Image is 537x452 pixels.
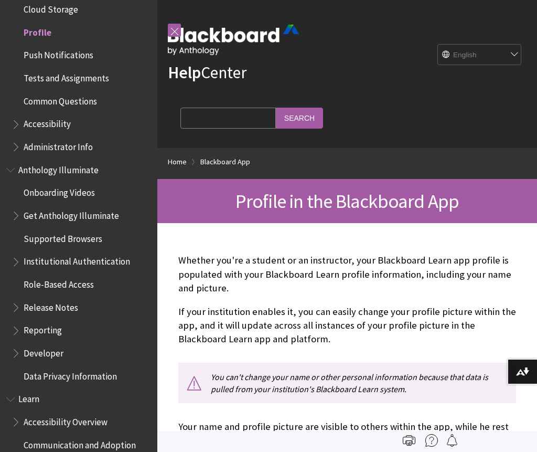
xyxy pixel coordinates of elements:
[6,161,151,385] nav: Book outline for Anthology Illuminate
[18,161,99,175] span: Anthology Illuminate
[178,363,516,403] p: You can't change your name or other personal information because that data is pulled from your in...
[24,24,51,38] span: Profile
[425,434,438,447] img: More help
[168,155,187,169] a: Home
[446,434,458,447] img: Follow this page
[24,413,108,427] span: Accessibility Overview
[168,62,201,83] strong: Help
[24,1,78,15] span: Cloud Storage
[24,299,78,313] span: Release Notes
[24,138,93,152] span: Administrator Info
[24,184,95,198] span: Onboarding Videos
[168,62,246,83] a: HelpCenter
[24,47,93,61] span: Push Notifications
[178,305,516,346] p: If your institution enables it, you can easily change your profile picture within the app, and it...
[168,25,299,55] img: Blackboard by Anthology
[24,367,117,382] span: Data Privacy Information
[18,391,39,405] span: Learn
[178,254,516,295] p: Whether you're a student or an instructor, your Blackboard Learn app profile is populated with yo...
[24,344,63,359] span: Developer
[24,115,71,130] span: Accessibility
[24,322,62,336] span: Reporting
[178,420,516,447] p: Your name and profile picture are visible to others within the app, while he rest of your profile...
[24,253,130,267] span: Institutional Authentication
[276,108,323,128] input: Search
[24,92,97,107] span: Common Questions
[24,276,94,290] span: Role-Based Access
[24,230,102,244] span: Supported Browsers
[200,155,250,169] a: Blackboard App
[403,434,415,447] img: Print
[438,45,522,66] select: Site Language Selector
[24,69,109,83] span: Tests and Assignments
[24,207,119,221] span: Get Anthology Illuminate
[235,189,459,213] span: Profile in the Blackboard App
